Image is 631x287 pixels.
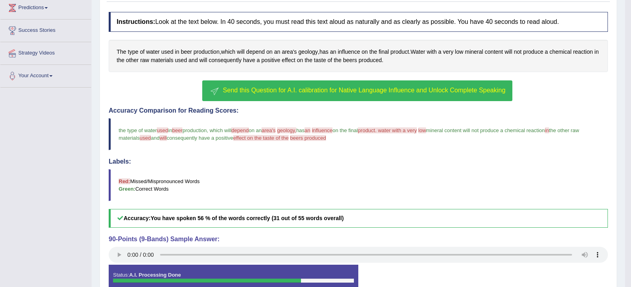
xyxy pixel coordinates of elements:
[369,48,377,56] span: Click to see word definition
[358,127,417,133] span: product. water with a very
[427,48,437,56] span: Click to see word definition
[504,48,512,56] span: Click to see word definition
[199,56,207,64] span: Click to see word definition
[297,56,303,64] span: Click to see word definition
[209,56,242,64] span: Click to see word definition
[319,48,328,56] span: Click to see word definition
[0,20,91,39] a: Success Stories
[109,12,608,32] h4: Look at the text below. In 40 seconds, you must read this text aloud as naturally and as clearly ...
[266,48,273,56] span: Click to see word definition
[262,56,280,64] span: Click to see word definition
[221,48,235,56] span: Click to see word definition
[119,127,580,141] span: the other raw materials
[299,48,318,56] span: Click to see word definition
[109,158,608,165] h4: Labels:
[249,127,262,133] span: on an
[146,48,160,56] span: Click to see word definition
[172,127,182,133] span: beer
[151,56,174,64] span: Click to see word definition
[126,56,139,64] span: Click to see word definition
[305,127,310,133] span: an
[109,107,608,114] h4: Accuracy Comparison for Reading Scores:
[361,48,368,56] span: Click to see word definition
[549,48,571,56] span: Click to see word definition
[175,48,179,56] span: Click to see word definition
[514,48,522,56] span: Click to see word definition
[117,18,155,25] b: Instructions:
[202,80,512,101] button: Send this Question for A.I. calibration for Native Language Influence and Unlock Complete Speaking
[418,127,426,133] span: low
[189,56,198,64] span: Click to see word definition
[129,272,181,278] strong: A.I. Processing Done
[140,135,151,141] span: used
[305,56,312,64] span: Click to see word definition
[282,48,297,56] span: Click to see word definition
[128,48,138,56] span: Click to see word definition
[243,56,255,64] span: Click to see word definition
[109,40,608,72] div: , , . .
[523,48,543,56] span: Click to see word definition
[282,56,295,64] span: Click to see word definition
[426,127,545,133] span: mineral content will not produce a chemical reaction
[343,56,357,64] span: Click to see word definition
[545,48,548,56] span: Click to see word definition
[0,65,91,85] a: Your Account
[117,56,124,64] span: Click to see word definition
[175,56,187,64] span: Click to see word definition
[485,48,503,56] span: Click to see word definition
[231,127,248,133] span: depend
[379,48,389,56] span: Click to see word definition
[140,56,149,64] span: Click to see word definition
[262,127,275,133] span: area's
[209,127,231,133] span: which will
[117,48,126,56] span: Click to see word definition
[0,42,91,62] a: Strategy Videos
[573,48,593,56] span: Click to see word definition
[257,56,260,64] span: Click to see word definition
[233,135,289,141] span: effect on the taste of the
[109,236,608,243] h4: 90-Points (9-Bands) Sample Answer:
[119,127,157,133] span: the type of water
[594,48,599,56] span: Click to see word definition
[160,135,167,141] span: will
[140,48,145,56] span: Click to see word definition
[167,135,233,141] span: consequently have a positive
[151,135,160,141] span: and
[223,87,506,94] span: Send this Question for A.I. calibration for Native Language Influence and Unlock Complete Speaking
[438,48,442,56] span: Click to see word definition
[545,127,549,133] span: in
[161,48,173,56] span: Click to see word definition
[330,48,336,56] span: Click to see word definition
[290,135,326,141] span: beers produced
[328,56,332,64] span: Click to see word definition
[274,48,280,56] span: Click to see word definition
[193,48,219,56] span: Click to see word definition
[150,215,344,221] b: You have spoken 56 % of the words correctly (31 out of 55 words overall)
[359,56,382,64] span: Click to see word definition
[296,127,305,133] span: has
[410,48,425,56] span: Click to see word definition
[391,48,409,56] span: Click to see word definition
[168,127,172,133] span: in
[157,127,168,133] span: used
[332,127,358,133] span: on the final
[119,186,135,192] b: Green:
[338,48,360,56] span: Click to see word definition
[312,127,332,133] span: influence
[314,56,326,64] span: Click to see word definition
[109,169,608,201] blockquote: Missed/Mispronounced Words Correct Words
[207,127,208,133] span: ,
[277,127,296,133] span: geology,
[334,56,341,64] span: Click to see word definition
[182,127,207,133] span: production
[181,48,192,56] span: Click to see word definition
[465,48,483,56] span: Click to see word definition
[455,48,463,56] span: Click to see word definition
[109,209,608,228] h5: Accuracy:
[119,178,130,184] b: Red:
[443,48,453,56] span: Click to see word definition
[246,48,265,56] span: Click to see word definition
[237,48,244,56] span: Click to see word definition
